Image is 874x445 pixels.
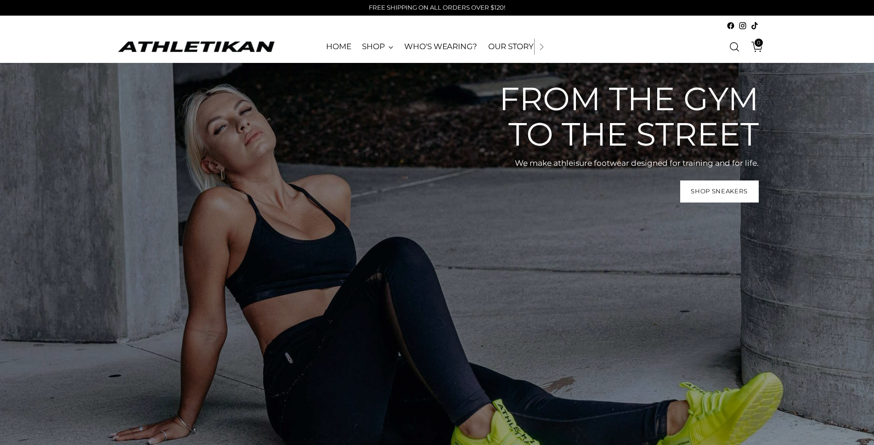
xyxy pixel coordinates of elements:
[362,37,393,57] a: SHOP
[725,38,744,56] a: Open search modal
[680,180,759,203] a: Shop Sneakers
[744,38,763,56] a: Open cart modal
[116,39,276,54] a: ATHLETIKAN
[755,39,763,47] span: 0
[483,158,759,169] p: We make athleisure footwear designed for training and for life.
[369,3,505,12] p: FREE SHIPPING ON ALL ORDERS OVER $120!
[691,187,748,196] span: Shop Sneakers
[488,37,534,57] a: OUR STORY
[483,81,759,152] h2: From the gym to the street
[404,37,477,57] a: WHO'S WEARING?
[326,37,351,57] a: HOME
